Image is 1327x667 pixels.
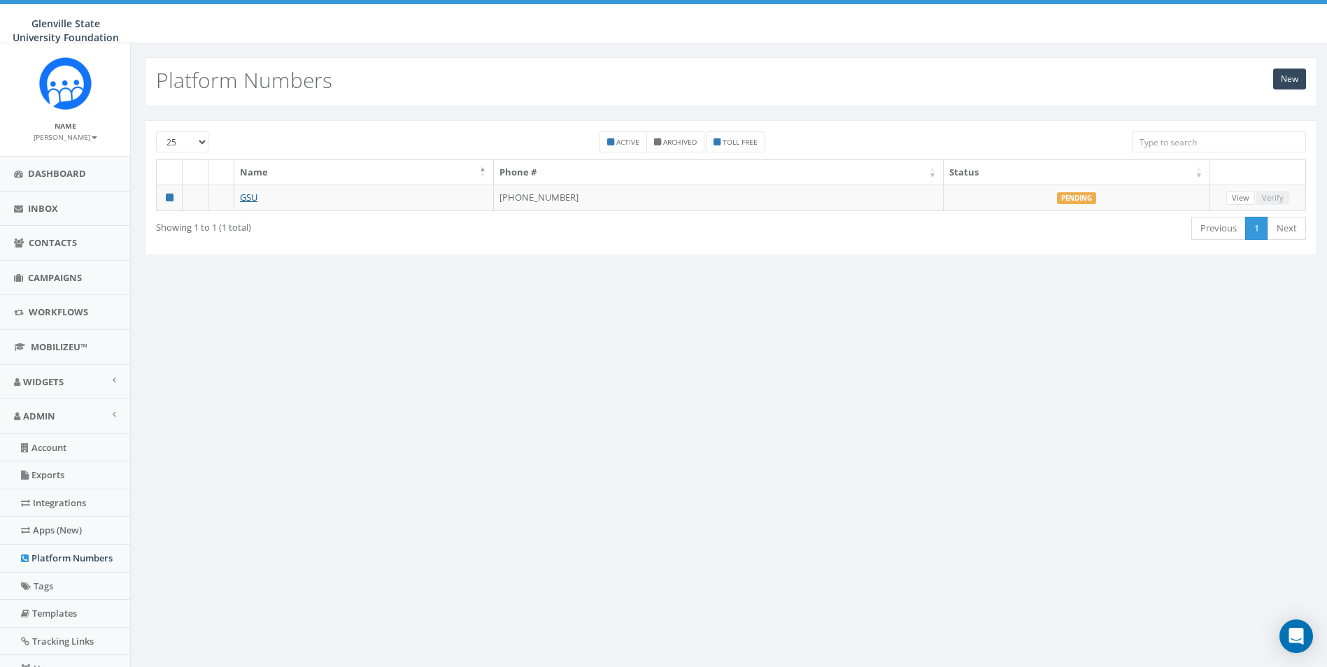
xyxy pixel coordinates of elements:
[34,130,97,143] a: [PERSON_NAME]
[31,340,87,353] span: MobilizeU™
[723,137,758,147] small: Toll Free
[28,167,86,180] span: Dashboard
[616,137,639,147] small: Active
[944,160,1210,185] th: Status: activate to sort column ascending
[663,137,697,147] small: Archived
[156,69,332,92] h2: Platform Numbers
[494,185,944,211] td: [PHONE_NUMBER]
[28,202,58,215] span: Inbox
[1191,217,1246,240] a: Previous
[234,160,494,185] th: Name: activate to sort column descending
[1245,217,1268,240] a: 1
[156,215,623,234] div: Showing 1 to 1 (1 total)
[23,410,55,422] span: Admin
[1057,192,1096,205] label: Pending
[28,271,82,284] span: Campaigns
[1226,191,1255,206] a: View
[240,191,257,203] a: GSU
[23,375,64,388] span: Widgets
[29,306,88,318] span: Workflows
[39,57,92,110] img: Rally_Corp_Icon.png
[1273,69,1306,89] a: New
[1279,619,1313,653] div: Open Intercom Messenger
[29,236,77,249] span: Contacts
[1132,131,1306,152] input: Type to search
[494,160,944,185] th: Phone #: activate to sort column ascending
[13,17,119,44] span: Glenville State University Foundation
[1268,217,1306,240] a: Next
[55,121,76,131] small: Name
[34,132,97,142] small: [PERSON_NAME]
